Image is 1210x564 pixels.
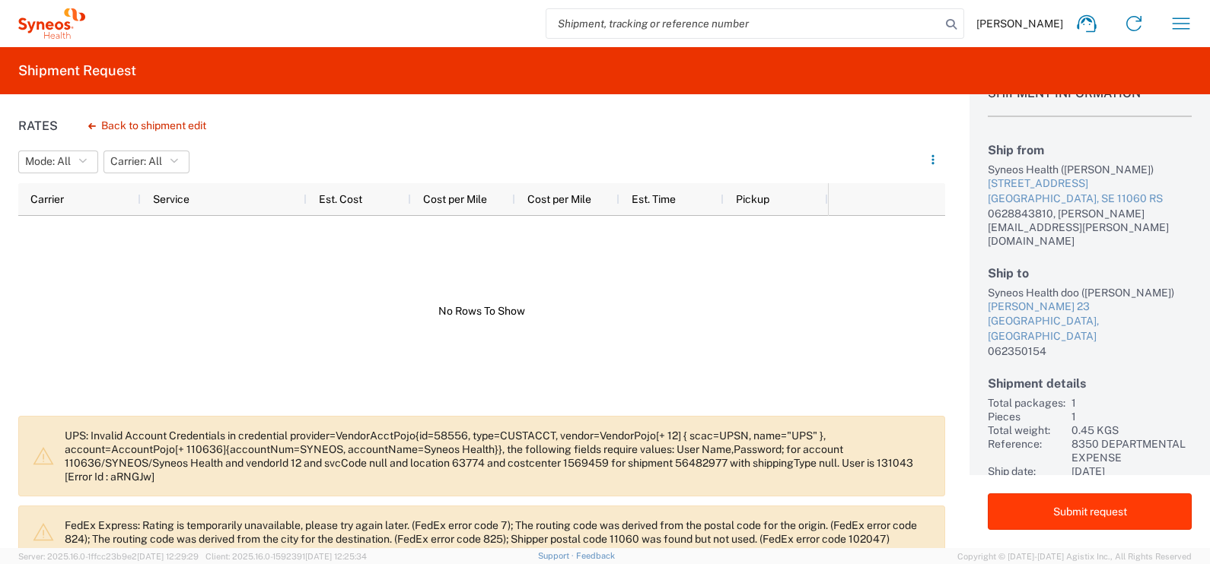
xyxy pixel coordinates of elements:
div: Ship date: [988,464,1065,478]
div: Syneos Health ([PERSON_NAME]) [988,163,1192,176]
div: 0.45 KGS [1071,423,1192,437]
button: Back to shipment edit [76,112,218,139]
div: Syneos Health doo ([PERSON_NAME]) [988,286,1192,299]
span: Service [153,193,189,205]
span: Est. Cost [319,193,362,205]
div: Total weight: [988,423,1065,437]
div: 1 [1071,410,1192,423]
span: Est. Time [632,193,676,205]
span: [DATE] 12:29:29 [137,552,199,561]
div: 0628843810, [PERSON_NAME][EMAIL_ADDRESS][PERSON_NAME][DOMAIN_NAME] [988,207,1192,248]
button: Carrier: All [103,151,189,173]
button: Mode: All [18,151,98,173]
div: 8350 DEPARTMENTAL EXPENSE [1071,437,1192,464]
div: [STREET_ADDRESS] [988,176,1192,192]
a: [STREET_ADDRESS][GEOGRAPHIC_DATA], SE 11060 RS [988,176,1192,206]
span: Cost per Mile [423,193,487,205]
span: [PERSON_NAME] [976,17,1063,30]
h1: Shipment Information [988,86,1192,117]
h2: Ship from [988,143,1192,157]
span: Mode: All [25,154,71,169]
span: [DATE] 12:25:34 [305,552,367,561]
div: Total packages: [988,396,1065,410]
button: Submit request [988,493,1192,530]
div: Pieces [988,410,1065,423]
p: FedEx Express: Rating is temporarily unavailable, please try again later. (FedEx error code 7); T... [65,518,932,546]
span: Copyright © [DATE]-[DATE] Agistix Inc., All Rights Reserved [957,550,1192,563]
span: Cost per Mile [527,193,591,205]
h1: Rates [18,119,58,133]
div: [PERSON_NAME] 23 [988,299,1192,315]
span: Client: 2025.16.0-1592391 [205,552,367,561]
span: Server: 2025.16.0-1ffcc23b9e2 [18,552,199,561]
div: [GEOGRAPHIC_DATA], SE 11060 RS [988,192,1192,207]
div: 062350154 [988,344,1192,358]
span: Carrier: All [110,154,162,169]
h2: Shipment Request [18,62,136,80]
div: Reference: [988,437,1065,464]
div: [GEOGRAPHIC_DATA], [GEOGRAPHIC_DATA] [988,314,1192,344]
a: [PERSON_NAME] 23[GEOGRAPHIC_DATA], [GEOGRAPHIC_DATA] [988,299,1192,344]
h2: Shipment details [988,376,1192,391]
input: Shipment, tracking or reference number [546,9,941,38]
a: Support [538,551,576,560]
div: [DATE] [1071,464,1192,478]
div: 1 [1071,396,1192,410]
a: Feedback [576,551,615,560]
h2: Ship to [988,266,1192,280]
span: Pickup [736,193,769,205]
span: Carrier [30,193,64,205]
p: UPS: Invalid Account Credentials in credential provider=VendorAcctPojo{id=58556, type=CUSTACCT, v... [65,429,932,483]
